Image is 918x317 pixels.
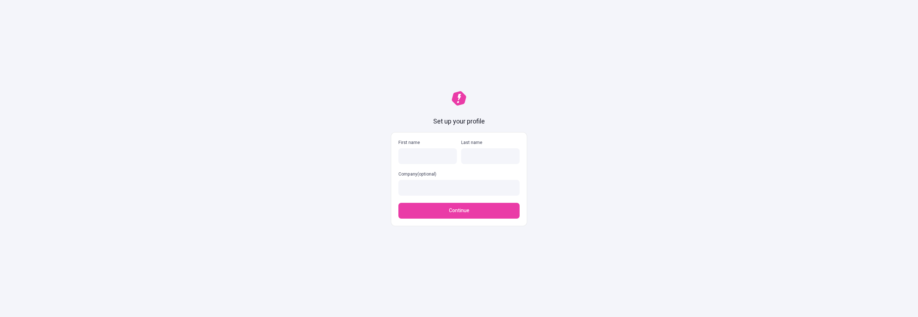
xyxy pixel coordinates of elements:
input: First name [398,148,457,164]
span: (optional) [417,171,436,177]
span: Continue [449,207,469,215]
button: Continue [398,203,520,219]
p: First name [398,140,457,145]
p: Last name [461,140,520,145]
h1: Set up your profile [433,117,485,126]
input: Last name [461,148,520,164]
input: Company(optional) [398,180,520,196]
p: Company [398,171,520,177]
